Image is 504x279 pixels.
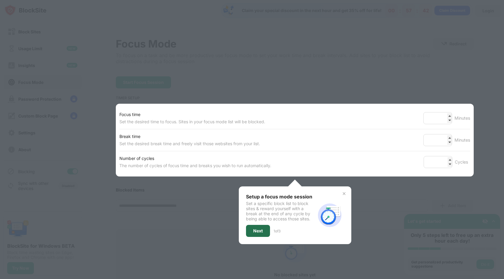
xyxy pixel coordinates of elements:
[119,133,260,140] div: Break time
[119,118,265,125] div: Set the desired time to focus. Sites in your focus mode list will be blocked.
[246,201,315,221] div: Set a specific block list to block sites & reward yourself with a break at the end of any cycle b...
[342,191,346,196] img: x-button.svg
[119,155,271,162] div: Number of cycles
[454,115,470,122] div: Minutes
[246,194,315,200] div: Setup a focus mode session
[253,228,263,233] div: Next
[315,201,344,230] img: focus-mode-timer.svg
[119,162,271,169] div: The number of cycles of focus time and breaks you wish to run automatically.
[119,111,265,118] div: Focus time
[454,136,470,144] div: Minutes
[455,158,470,166] div: Cycles
[119,140,260,147] div: Set the desired break time and freely visit those websites from your list.
[274,229,280,233] div: 1 of 3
